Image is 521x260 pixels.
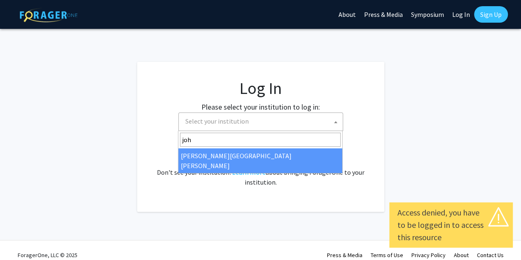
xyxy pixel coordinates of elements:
a: Sign Up [474,6,508,23]
a: Contact Us [477,251,504,259]
li: [PERSON_NAME][GEOGRAPHIC_DATA][PERSON_NAME] [178,148,342,173]
label: Please select your institution to log in: [201,101,320,112]
span: Select your institution [182,113,343,130]
span: Select your institution [185,117,249,125]
img: ForagerOne Logo [20,8,77,22]
div: No account? . Don't see your institution? about bringing ForagerOne to your institution. [154,148,368,187]
iframe: Chat [6,223,35,254]
h1: Log In [154,78,368,98]
div: Access denied, you have to be logged in to access this resource [397,206,505,244]
a: Press & Media [327,251,362,259]
a: Privacy Policy [411,251,446,259]
a: About [454,251,469,259]
span: Select your institution [178,112,343,131]
input: Search [180,133,341,147]
a: Terms of Use [371,251,403,259]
